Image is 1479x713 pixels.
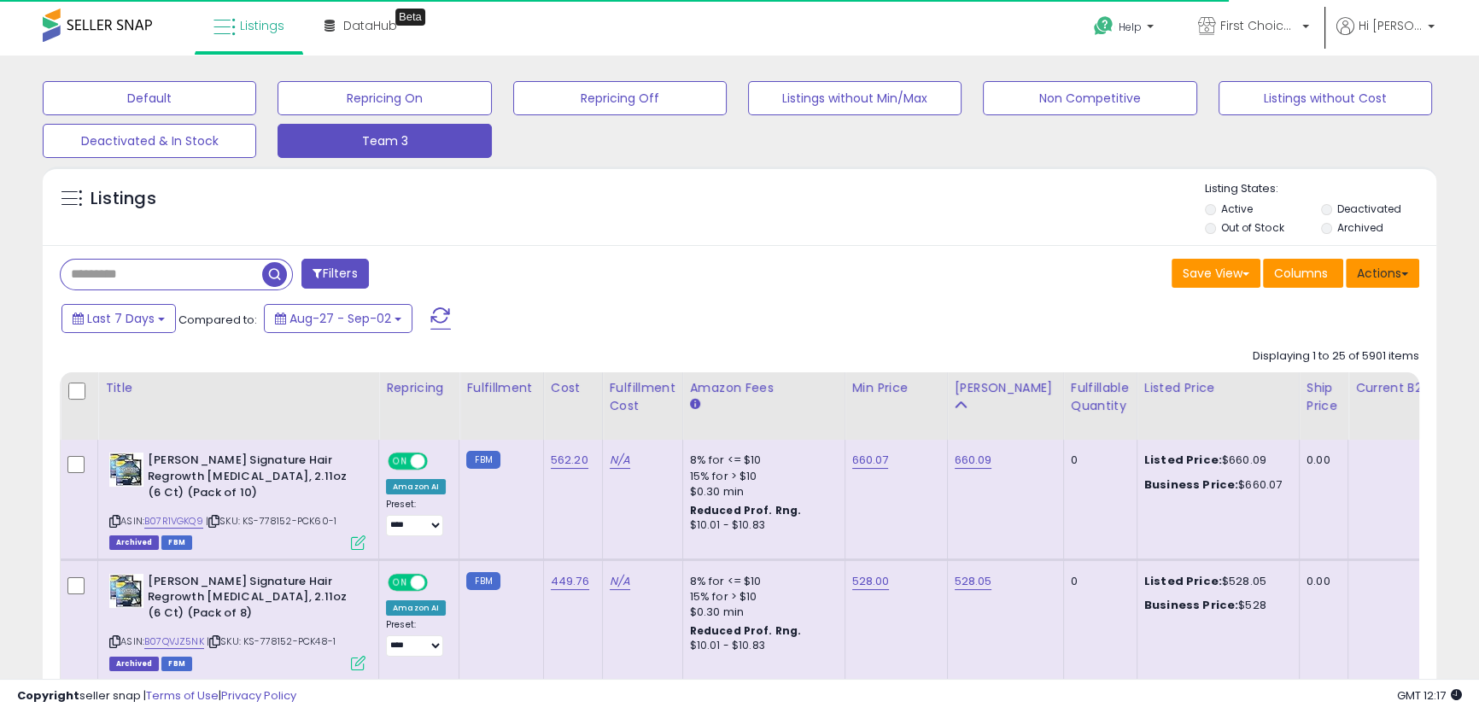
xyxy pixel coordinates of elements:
[610,573,630,590] a: N/A
[551,573,589,590] a: 449.76
[109,453,143,487] img: 51NnbmSVkYL._SL40_.jpg
[1346,259,1419,288] button: Actions
[748,81,962,115] button: Listings without Min/Max
[425,575,453,589] span: OFF
[1144,597,1238,613] b: Business Price:
[1307,574,1335,589] div: 0.00
[1144,574,1286,589] div: $528.05
[466,379,535,397] div: Fulfillment
[148,574,355,626] b: [PERSON_NAME] Signature Hair Regrowth [MEDICAL_DATA], 2.11oz (6 Ct) (Pack of 8)
[386,499,446,537] div: Preset:
[425,454,453,469] span: OFF
[240,17,284,34] span: Listings
[1263,259,1343,288] button: Columns
[610,452,630,469] a: N/A
[1172,259,1260,288] button: Save View
[690,503,802,517] b: Reduced Prof. Rng.
[1071,574,1124,589] div: 0
[1219,81,1432,115] button: Listings without Cost
[1144,453,1286,468] div: $660.09
[148,453,355,505] b: [PERSON_NAME] Signature Hair Regrowth [MEDICAL_DATA], 2.11oz (6 Ct) (Pack of 10)
[207,634,336,648] span: | SKU: KS-778152-PCK48-1
[1144,477,1286,493] div: $660.07
[1119,20,1142,34] span: Help
[852,573,890,590] a: 528.00
[1221,202,1253,216] label: Active
[690,484,832,500] div: $0.30 min
[690,379,838,397] div: Amazon Fees
[1220,17,1297,34] span: First Choice Online
[1144,573,1222,589] b: Listed Price:
[109,574,365,669] div: ASIN:
[144,634,204,649] a: B07QVJZ5NK
[178,312,257,328] span: Compared to:
[221,687,296,704] a: Privacy Policy
[264,304,412,333] button: Aug-27 - Sep-02
[690,469,832,484] div: 15% for > $10
[690,589,832,605] div: 15% for > $10
[1221,220,1283,235] label: Out of Stock
[109,657,159,671] span: Listings that have been deleted from Seller Central
[109,574,143,608] img: 51NnbmSVkYL._SL40_.jpg
[1144,598,1286,613] div: $528
[87,310,155,327] span: Last 7 Days
[1205,181,1436,197] p: Listing States:
[1144,379,1292,397] div: Listed Price
[1253,348,1419,365] div: Displaying 1 to 25 of 5901 items
[1307,379,1341,415] div: Ship Price
[161,535,192,550] span: FBM
[466,572,500,590] small: FBM
[852,379,940,397] div: Min Price
[1144,452,1222,468] b: Listed Price:
[389,454,411,469] span: ON
[17,687,79,704] strong: Copyright
[466,451,500,469] small: FBM
[43,81,256,115] button: Default
[551,452,588,469] a: 562.20
[690,639,832,653] div: $10.01 - $10.83
[389,575,411,589] span: ON
[43,124,256,158] button: Deactivated & In Stock
[91,187,156,211] h5: Listings
[690,453,832,468] div: 8% for <= $10
[852,452,889,469] a: 660.07
[301,259,368,289] button: Filters
[1307,453,1335,468] div: 0.00
[161,657,192,671] span: FBM
[17,688,296,704] div: seller snap | |
[690,518,832,533] div: $10.01 - $10.83
[551,379,595,397] div: Cost
[386,600,446,616] div: Amazon AI
[690,623,802,638] b: Reduced Prof. Rng.
[983,81,1196,115] button: Non Competitive
[1337,202,1401,216] label: Deactivated
[1071,379,1130,415] div: Fulfillable Quantity
[1093,15,1114,37] i: Get Help
[109,535,159,550] span: Listings that have been deleted from Seller Central
[386,619,446,657] div: Preset:
[955,573,992,590] a: 528.05
[955,379,1056,397] div: [PERSON_NAME]
[1397,687,1462,704] span: 2025-09-10 12:17 GMT
[690,605,832,620] div: $0.30 min
[1359,17,1423,34] span: Hi [PERSON_NAME]
[278,124,491,158] button: Team 3
[61,304,176,333] button: Last 7 Days
[146,687,219,704] a: Terms of Use
[343,17,397,34] span: DataHub
[278,81,491,115] button: Repricing On
[610,379,675,415] div: Fulfillment Cost
[105,379,371,397] div: Title
[289,310,391,327] span: Aug-27 - Sep-02
[144,514,203,529] a: B07R1VGKQ9
[1337,220,1383,235] label: Archived
[1071,453,1124,468] div: 0
[386,379,452,397] div: Repricing
[690,397,700,412] small: Amazon Fees.
[109,453,365,547] div: ASIN:
[1274,265,1328,282] span: Columns
[1144,476,1238,493] b: Business Price:
[206,514,336,528] span: | SKU: KS-778152-PCK60-1
[1336,17,1435,56] a: Hi [PERSON_NAME]
[513,81,727,115] button: Repricing Off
